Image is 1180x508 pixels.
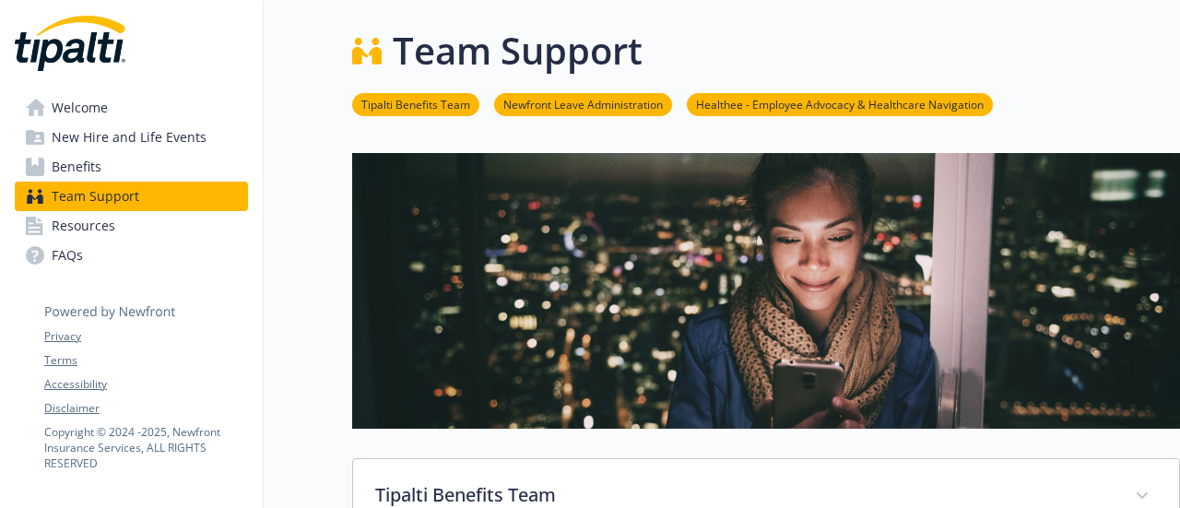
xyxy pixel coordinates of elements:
span: FAQs [52,241,83,270]
a: Disclaimer [44,400,247,417]
a: Newfront Leave Administration [494,95,672,112]
a: Team Support [15,182,248,211]
a: Benefits [15,152,248,182]
a: Resources [15,211,248,241]
a: Healthee - Employee Advocacy & Healthcare Navigation [687,95,993,112]
a: Privacy [44,328,247,345]
h1: Team Support [393,23,643,78]
a: New Hire and Life Events [15,123,248,152]
p: Copyright © 2024 - 2025 , Newfront Insurance Services, ALL RIGHTS RESERVED [44,424,247,471]
img: team support page banner [352,153,1180,429]
a: Accessibility [44,376,247,393]
a: Terms [44,352,247,369]
a: FAQs [15,241,248,270]
span: Team Support [52,182,139,211]
span: Welcome [52,93,108,123]
span: New Hire and Life Events [52,123,206,152]
a: Tipalti Benefits Team [352,95,479,112]
a: Welcome [15,93,248,123]
span: Benefits [52,152,101,182]
span: Resources [52,211,115,241]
